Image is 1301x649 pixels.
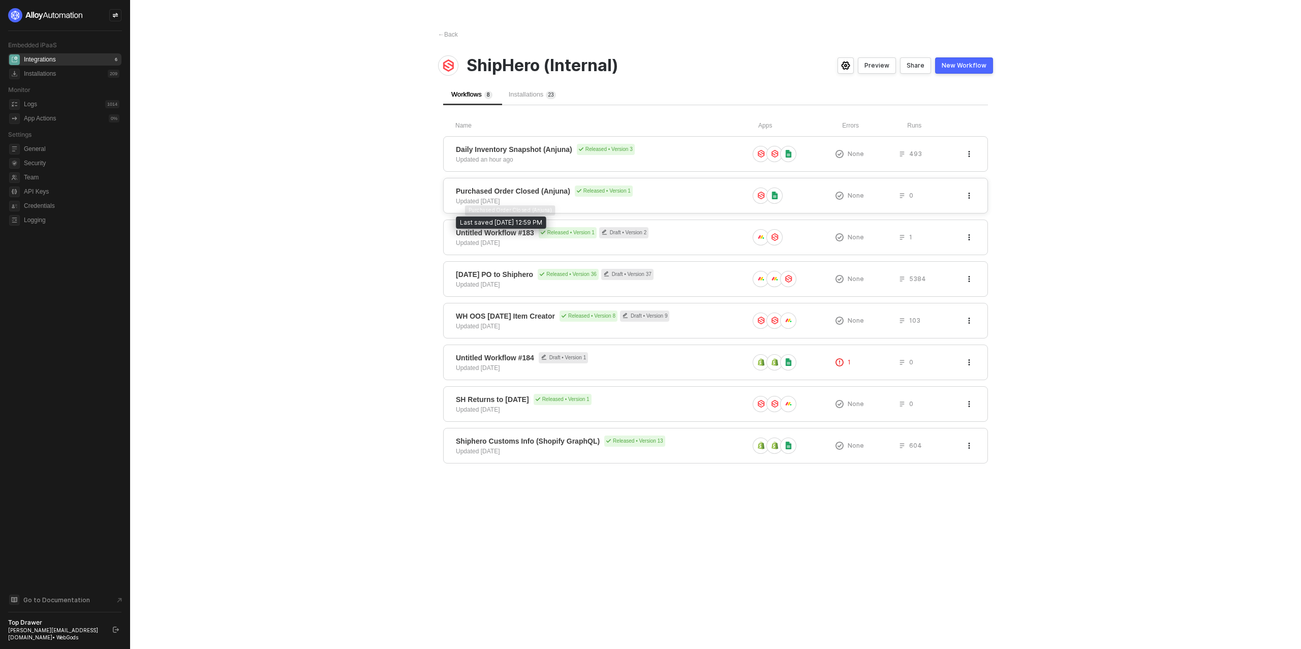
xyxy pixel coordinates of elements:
[9,144,20,154] span: general
[456,228,534,238] span: Untitled Workflow #183
[785,317,792,324] img: icon
[899,193,905,199] span: icon-list
[24,55,56,64] div: Integrations
[8,627,104,641] div: [PERSON_NAME][EMAIL_ADDRESS][DOMAIN_NAME] • WebGods
[771,442,779,449] img: icon
[620,311,669,322] div: Draft • Version 9
[785,150,792,158] img: icon
[848,441,864,450] span: None
[848,233,864,241] span: None
[604,436,665,447] div: Released • Version 13
[848,399,864,408] span: None
[899,443,905,449] span: icon-list
[848,316,864,325] span: None
[907,61,924,70] div: Share
[8,8,121,22] a: logo
[438,31,444,38] span: ←
[534,394,592,405] div: Released • Version 1
[442,59,454,72] img: integration-icon
[758,121,842,130] div: Apps
[456,353,534,363] span: Untitled Workflow #184
[8,8,83,22] img: logo
[24,171,119,183] span: Team
[835,317,844,325] span: icon-exclamation
[455,121,758,130] div: Name
[24,143,119,155] span: General
[785,275,792,283] img: icon
[771,317,779,324] img: icon
[24,186,119,198] span: API Keys
[835,150,844,158] span: icon-exclamation
[601,269,654,280] div: Draft • Version 37
[456,311,555,321] span: WH OOS [DATE] Item Creator
[757,317,765,324] img: icon
[909,358,913,366] span: 0
[9,215,20,226] span: logging
[899,234,905,240] span: icon-list
[548,92,551,98] span: 2
[848,274,864,283] span: None
[112,12,118,18] span: icon-swap
[24,100,37,109] div: Logs
[24,157,119,169] span: Security
[509,90,556,98] span: Installations
[538,269,599,280] div: Released • Version 36
[899,151,905,157] span: icon-list
[935,57,993,74] button: New Workflow
[539,352,588,363] span: Draft • Version 1
[8,594,122,606] a: Knowledge Base
[757,442,765,449] img: icon
[24,214,119,226] span: Logging
[835,442,844,450] span: icon-exclamation
[757,358,765,366] img: icon
[9,172,20,183] span: team
[785,442,792,449] img: icon
[9,201,20,211] span: credentials
[757,400,765,408] img: icon
[899,359,905,365] span: icon-list
[456,405,500,414] div: Updated [DATE]
[109,114,119,122] div: 0 %
[835,233,844,241] span: icon-exclamation
[909,399,913,408] span: 0
[835,400,844,408] span: icon-exclamation
[841,61,850,70] span: icon-settings
[848,358,851,366] span: 1
[456,394,529,405] span: SH Returns to [DATE]
[757,233,765,241] img: icon
[771,400,779,408] img: icon
[546,91,555,99] sup: 23
[907,121,976,130] div: Runs
[757,150,765,158] img: icon
[899,318,905,324] span: icon-list
[757,275,765,283] img: icon
[8,619,104,627] div: Top Drawer
[899,401,905,407] span: icon-list
[9,158,20,169] span: security
[113,55,119,64] div: 6
[456,269,533,280] span: [DATE] PO to Shiphero
[9,187,20,197] span: api-key
[848,191,864,200] span: None
[9,595,19,605] span: documentation
[456,322,500,331] div: Updated [DATE]
[451,90,492,98] span: Workflows
[467,56,618,75] span: ShipHero (Internal)
[575,186,633,197] div: Released • Version 1
[771,358,779,366] img: icon
[539,227,597,238] div: Released • Version 1
[858,57,896,74] button: Preview
[456,217,546,229] div: Last saved [DATE] 12:59 PM
[9,69,20,79] span: installations
[8,41,57,49] span: Embedded iPaaS
[456,144,572,154] span: Daily Inventory Snapshot (Anjuna)
[23,596,90,604] span: Go to Documentation
[909,191,913,200] span: 0
[785,400,792,408] img: icon
[24,200,119,212] span: Credentials
[909,274,926,283] span: 5384
[835,275,844,283] span: icon-exclamation
[909,149,922,158] span: 493
[108,70,119,78] div: 209
[771,275,779,283] img: icon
